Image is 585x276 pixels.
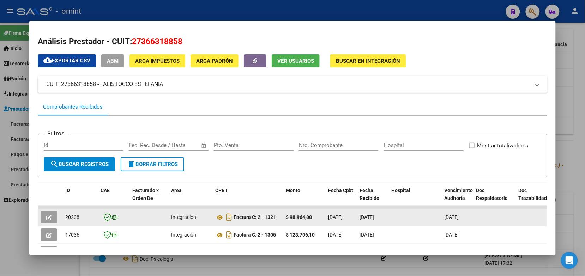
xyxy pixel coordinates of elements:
span: ARCA Padrón [196,58,233,64]
div: Comprobantes Recibidos [43,103,103,111]
span: ABM [107,58,119,64]
button: Buscar en Integración [330,54,406,67]
datatable-header-cell: Fecha Cpbt [325,183,357,214]
span: Facturado x Orden De [132,188,159,201]
mat-expansion-panel-header: CUIT: 27366318858 - FALISTOCCO ESTEFANIA [38,76,547,93]
h2: Análisis Prestador - CUIT: [38,36,547,48]
span: 20208 [65,214,79,220]
span: Doc Respaldatoria [476,188,508,201]
span: [DATE] [360,214,374,220]
datatable-header-cell: Hospital [389,183,442,214]
span: Integración [171,214,196,220]
mat-icon: search [50,160,59,168]
button: ABM [101,54,124,67]
datatable-header-cell: CAE [98,183,129,214]
span: Ver Usuarios [277,58,314,64]
input: Fecha fin [164,142,198,148]
i: Descargar documento [224,247,234,258]
span: ARCA Impuestos [135,58,180,64]
span: ID [65,188,70,193]
i: Descargar documento [224,211,234,223]
button: Exportar CSV [38,54,96,67]
h3: Filtros [44,129,68,138]
input: Fecha inicio [129,142,157,148]
span: [DATE] [360,232,374,238]
span: [DATE] [328,232,343,238]
span: CAE [101,188,110,193]
strong: Factura C: 2 - 1321 [234,215,276,220]
span: Area [171,188,182,193]
span: Hospital [392,188,411,193]
span: Fecha Cpbt [328,188,354,193]
datatable-header-cell: ID [62,183,98,214]
span: [DATE] [445,214,459,220]
strong: Factura C: 2 - 1305 [234,232,276,238]
span: Buscar Registros [50,161,109,167]
i: Descargar documento [224,229,234,240]
mat-icon: cloud_download [43,56,52,65]
button: Ver Usuarios [272,54,320,67]
button: Buscar Registros [44,157,115,171]
span: 17036 [65,232,79,238]
datatable-header-cell: Area [168,183,212,214]
datatable-header-cell: Doc Trazabilidad [516,183,558,214]
span: Monto [286,188,300,193]
datatable-header-cell: CPBT [212,183,283,214]
strong: $ 98.964,88 [286,214,312,220]
datatable-header-cell: Facturado x Orden De [129,183,168,214]
span: 27366318858 [132,37,182,46]
button: ARCA Padrón [191,54,239,67]
div: Open Intercom Messenger [561,252,578,269]
span: Fecha Recibido [360,188,380,201]
span: [DATE] [328,214,343,220]
span: Integración [171,232,196,238]
datatable-header-cell: Doc Respaldatoria [474,183,516,214]
button: ARCA Impuestos [129,54,185,67]
span: Exportar CSV [43,57,90,64]
datatable-header-cell: Fecha Recibido [357,183,389,214]
datatable-header-cell: Vencimiento Auditoría [442,183,474,214]
datatable-header-cell: Monto [283,183,325,214]
span: [DATE] [445,232,459,238]
mat-icon: delete [127,160,135,168]
span: Buscar en Integración [336,58,400,64]
button: Borrar Filtros [121,157,184,171]
span: Doc Trazabilidad [519,188,547,201]
span: CPBT [215,188,228,193]
mat-panel-title: CUIT: 27366318858 - FALISTOCCO ESTEFANIA [46,80,530,88]
strong: $ 123.706,10 [286,232,315,238]
span: Mostrar totalizadores [477,141,529,150]
button: Open calendar [200,142,208,150]
span: Borrar Filtros [127,161,178,167]
span: Vencimiento Auditoría [445,188,473,201]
